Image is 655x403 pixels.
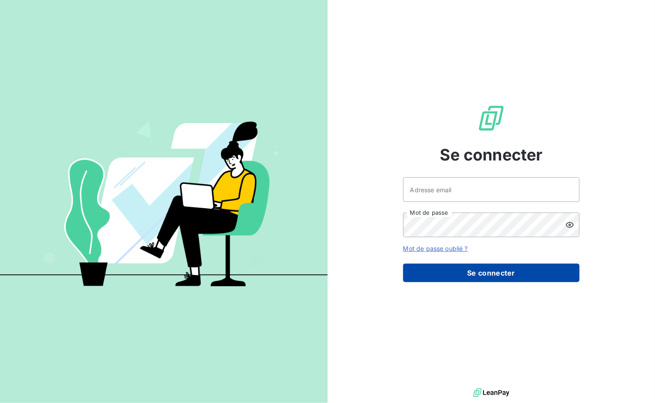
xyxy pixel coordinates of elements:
img: logo [473,386,509,399]
button: Se connecter [403,264,580,282]
a: Mot de passe oublié ? [403,245,468,252]
input: placeholder [403,177,580,202]
img: Logo LeanPay [477,104,505,132]
span: Se connecter [440,143,543,167]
